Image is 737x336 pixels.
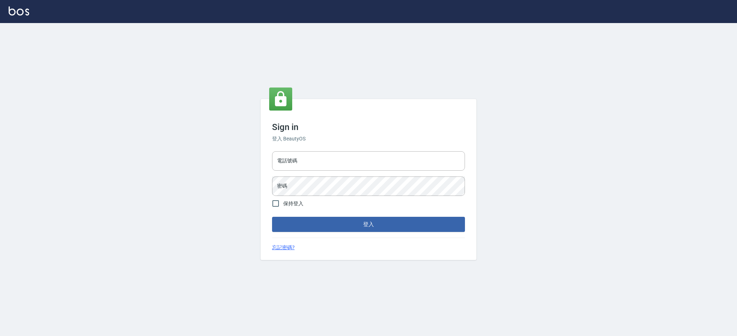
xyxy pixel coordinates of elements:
[272,135,465,143] h6: 登入 BeautyOS
[283,200,303,207] span: 保持登入
[272,122,465,132] h3: Sign in
[272,217,465,232] button: 登入
[272,244,295,251] a: 忘記密碼?
[9,6,29,15] img: Logo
